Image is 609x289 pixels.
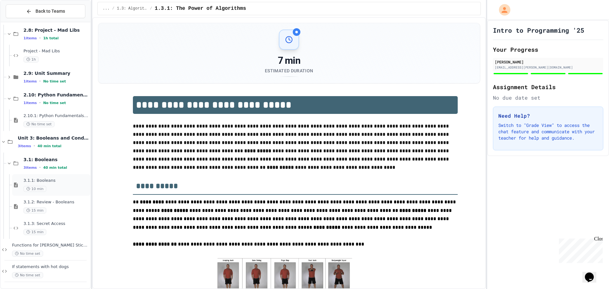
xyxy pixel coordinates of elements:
[493,45,603,54] h2: Your Progress
[495,65,601,70] div: [EMAIL_ADDRESS][PERSON_NAME][DOMAIN_NAME]
[150,6,152,11] span: /
[43,101,66,105] span: No time set
[23,113,89,119] span: 2.10.1: Python Fundamentals Exam
[39,100,41,105] span: •
[12,264,89,270] span: If statements with hot dogs
[23,178,89,183] span: 3.1.1: Booleans
[43,166,67,170] span: 40 min total
[23,186,46,192] span: 10 min
[23,101,37,105] span: 1 items
[43,36,59,40] span: 1h total
[12,251,43,257] span: No time set
[34,143,35,148] span: •
[498,112,598,120] h3: Need Help?
[18,144,31,148] span: 3 items
[39,165,41,170] span: •
[18,135,89,141] span: Unit 3: Booleans and Conditionals
[582,264,603,283] iframe: chat widget
[12,243,89,248] span: Functions for [PERSON_NAME] Stick Figure
[6,4,85,18] button: Back to Teams
[492,3,512,17] div: My Account
[117,6,147,11] span: 1.3: Algorithms - from Pseudocode to Flowcharts
[37,144,61,148] span: 40 min total
[23,49,89,54] span: Project - Mad Libs
[3,3,44,40] div: Chat with us now!Close
[23,36,37,40] span: 1 items
[23,157,89,162] span: 3.1: Booleans
[23,221,89,227] span: 3.1.3: Secret Access
[39,36,41,41] span: •
[112,6,114,11] span: /
[493,94,603,102] div: No due date set
[495,59,601,65] div: [PERSON_NAME]
[498,122,598,141] p: Switch to "Grade View" to access the chat feature and communicate with your teacher for help and ...
[23,200,89,205] span: 3.1.2: Review - Booleans
[23,79,37,83] span: 1 items
[155,5,246,12] span: 1.3.1: The Power of Algorithms
[43,79,66,83] span: No time set
[23,56,39,62] span: 1h
[265,55,313,66] div: 7 min
[23,121,55,127] span: No time set
[23,27,89,33] span: 2.8: Project - Mad Libs
[39,79,41,84] span: •
[493,26,584,35] h1: Intro to Programming '25
[103,6,110,11] span: ...
[23,166,37,170] span: 3 items
[23,70,89,76] span: 2.9: Unit Summary
[23,229,46,235] span: 15 min
[265,68,313,74] div: Estimated Duration
[23,207,46,213] span: 15 min
[23,92,89,98] span: 2.10: Python Fundamentals Exam
[493,82,603,91] h2: Assignment Details
[36,8,65,15] span: Back to Teams
[12,272,43,278] span: No time set
[556,236,603,263] iframe: chat widget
